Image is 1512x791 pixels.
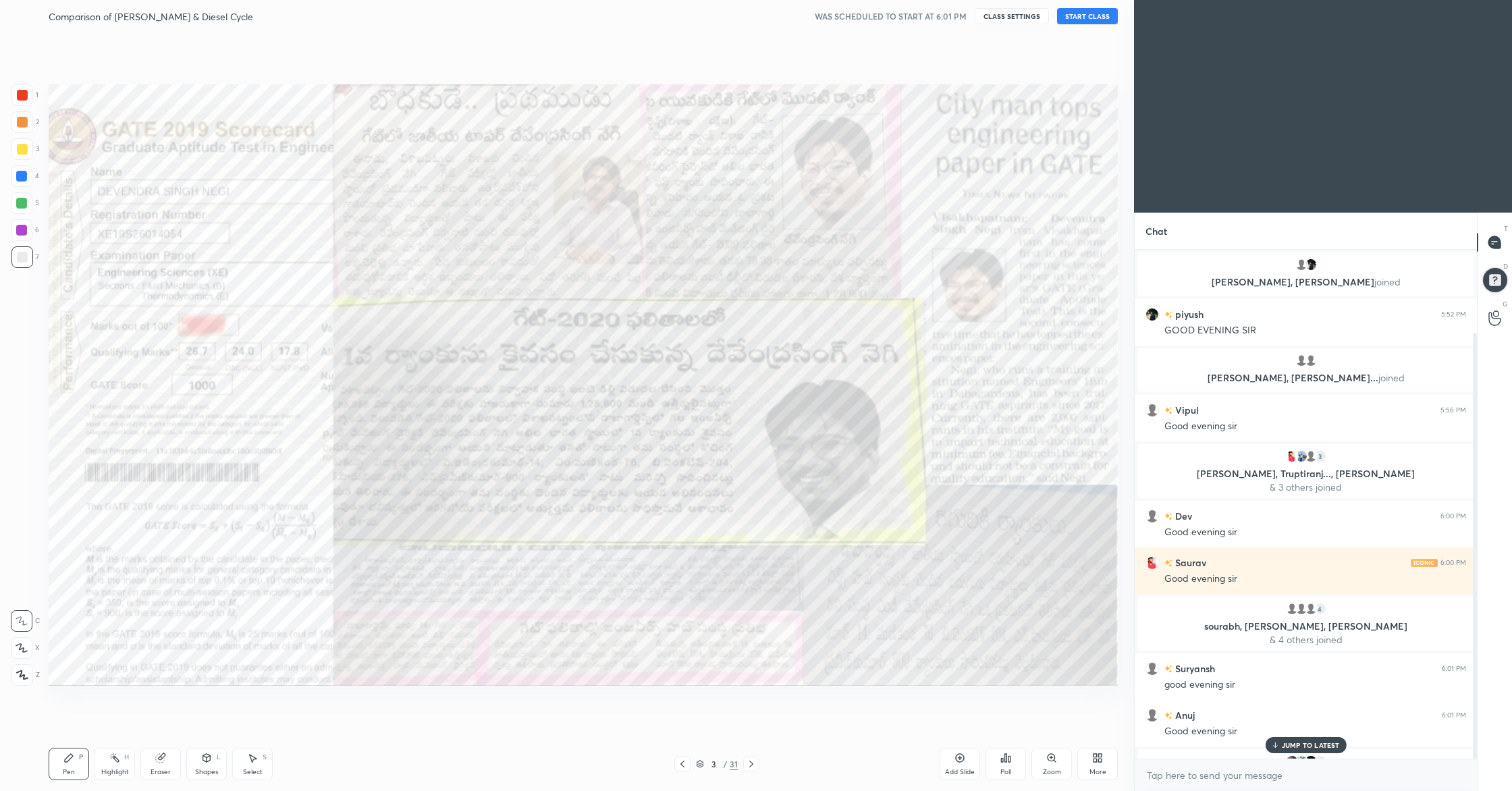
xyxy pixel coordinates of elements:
div: 7 [11,246,39,268]
img: no-rating-badge.077c3623.svg [1164,311,1172,319]
div: C [11,610,40,632]
h6: Saurav [1172,555,1206,570]
div: Good evening sir [1164,572,1466,586]
img: default.png [1145,510,1159,523]
div: grid [1135,250,1477,759]
p: & 4 others joined [1146,634,1465,645]
p: T [1504,223,1508,234]
div: 31 [730,758,738,770]
img: ccb4ed761e1b493c9d08f96541b5b5bb.jpg [1145,308,1159,321]
div: 3 [11,138,39,160]
p: Chat [1135,213,1178,249]
div: 6:01 PM [1442,665,1466,673]
div: X [11,637,40,659]
img: no-rating-badge.077c3623.svg [1164,407,1172,414]
h4: Comparison of [PERSON_NAME] & Diesel Cycle [49,10,253,23]
div: GOOD EVENING SIR [1164,324,1466,337]
div: 4 [11,165,39,187]
img: no-rating-badge.077c3623.svg [1164,560,1172,567]
h5: WAS SCHEDULED TO START AT 6:01 PM [815,10,967,22]
button: START CLASS [1057,8,1118,24]
p: G [1503,299,1508,309]
div: Select [243,769,263,775]
div: good evening sir [1164,678,1466,692]
img: 8c720e6d7ac54b6bbdd0c90e54489dae.jpg [1295,449,1308,463]
div: Z [11,664,40,686]
h6: Vipul [1172,403,1199,417]
p: JUMP TO LATEST [1282,741,1340,749]
span: joined [1378,371,1405,384]
div: H [124,754,129,761]
div: 2 [11,111,39,133]
div: 6 [11,219,39,241]
div: P [79,754,83,761]
div: 6:00 PM [1440,512,1466,520]
img: default.png [1295,602,1308,616]
img: default.png [1295,258,1308,271]
div: More [1089,769,1106,775]
h6: Anuj [1172,708,1195,722]
div: Good evening sir [1164,420,1466,433]
div: 1 [1314,755,1327,768]
h6: Dev [1172,509,1192,523]
div: 4 [1314,602,1327,616]
img: default.png [1304,449,1318,463]
div: Pen [63,769,75,775]
div: 3 [1314,449,1327,463]
img: default.png [1295,354,1308,367]
img: default.png [1304,354,1318,367]
div: 6:01 PM [1442,711,1466,719]
div: 3 [707,760,720,768]
img: 0106ac4127a8463898df3e468dbf2ec8.jpg [1145,556,1159,570]
p: & 3 others joined [1146,482,1465,493]
img: no-rating-badge.077c3623.svg [1164,513,1172,520]
div: Good evening sir [1164,725,1466,738]
div: Eraser [151,769,171,775]
div: 1 [11,84,38,106]
div: 5:52 PM [1441,310,1466,319]
p: [PERSON_NAME], Truptiranj..., [PERSON_NAME] [1146,468,1465,479]
div: Shapes [195,769,218,775]
h6: piyush [1172,307,1204,321]
button: CLASS SETTINGS [975,8,1049,24]
img: default.png [1145,709,1159,722]
img: iconic-light.a09c19a4.png [1411,559,1438,567]
img: 03873328577546f19158f958c8226006.84351076_3 [1285,755,1299,768]
span: joined [1374,275,1401,288]
div: 6:00 PM [1440,559,1466,567]
div: Poll [1000,769,1011,775]
div: Add Slide [945,769,975,775]
div: S [263,754,267,761]
p: [PERSON_NAME], [PERSON_NAME]... [1146,373,1465,383]
div: Zoom [1043,769,1061,775]
h6: Suryansh [1172,661,1215,676]
img: 2764b1c8e9ec4bbc81f6f0a52de6e2c7.jpg [1304,755,1318,768]
img: default.png [1145,404,1159,417]
p: sourabh, [PERSON_NAME], [PERSON_NAME] [1146,621,1465,632]
div: Good evening sir [1164,526,1466,539]
img: 17a32a3a046e4ea6b41a5d6bada2c530.jpg [1295,755,1308,768]
img: default.png [1145,662,1159,676]
img: ccb4ed761e1b493c9d08f96541b5b5bb.jpg [1304,258,1318,271]
img: default.png [1285,602,1299,616]
div: Highlight [101,769,129,775]
div: 5 [11,192,39,214]
div: 5:56 PM [1440,406,1466,414]
img: 0106ac4127a8463898df3e468dbf2ec8.jpg [1285,449,1299,463]
div: / [723,760,727,768]
p: D [1503,261,1508,271]
img: no-rating-badge.077c3623.svg [1164,712,1172,719]
img: default.png [1304,602,1318,616]
p: [PERSON_NAME], [PERSON_NAME] [1146,277,1465,288]
img: no-rating-badge.077c3623.svg [1164,665,1172,673]
div: L [217,754,221,761]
